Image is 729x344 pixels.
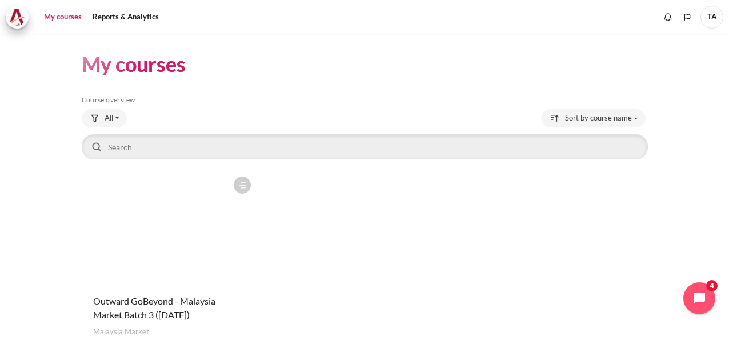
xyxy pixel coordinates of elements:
[541,109,646,127] button: Sorting drop-down menu
[93,295,215,320] a: Outward GoBeyond - Malaysia Market Batch 3 ([DATE])
[700,6,723,29] a: User menu
[565,113,632,124] span: Sort by course name
[82,51,186,78] h1: My courses
[659,9,676,26] div: Show notification window with no new notifications
[6,6,34,29] a: Architeck Architeck
[679,9,696,26] button: Languages
[93,326,149,338] span: Malaysia Market
[9,9,25,26] img: Architeck
[82,95,648,105] h5: Course overview
[82,109,648,162] div: Course overview controls
[89,6,163,29] a: Reports & Analytics
[40,6,86,29] a: My courses
[700,6,723,29] span: TA
[82,109,127,127] button: Grouping drop-down menu
[105,113,113,124] span: All
[82,134,648,159] input: Search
